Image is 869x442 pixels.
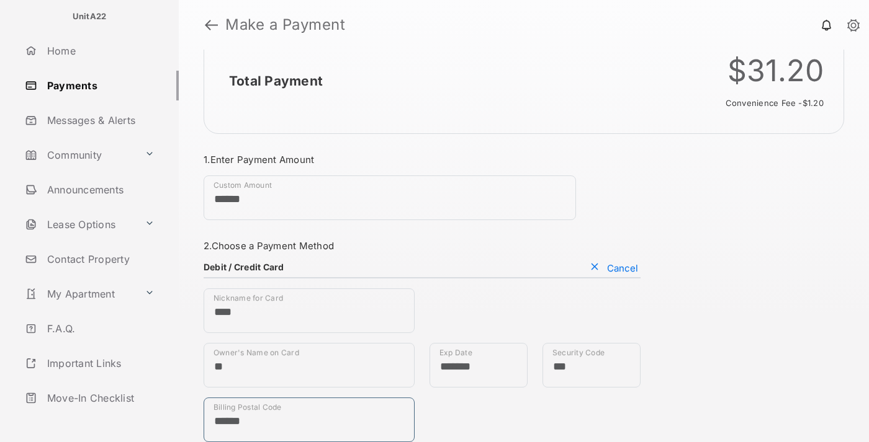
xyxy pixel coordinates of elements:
p: UnitA22 [73,11,107,23]
a: Move-In Checklist [20,383,179,413]
a: Home [20,36,179,66]
h2: Total Payment [229,73,323,89]
a: Contact Property [20,244,179,274]
span: Convenience fee - $1.20 [726,99,824,108]
a: Payments [20,71,179,100]
a: Important Links [20,348,160,378]
a: Lease Options [20,210,140,239]
h3: 2. Choose a Payment Method [204,240,641,252]
h4: Debit / Credit Card [204,262,284,272]
div: $31.20 [716,53,824,89]
iframe: Credit card field [430,288,641,343]
button: Cancel [587,262,641,274]
a: Messages & Alerts [20,105,179,135]
a: F.A.Q. [20,314,179,343]
a: Community [20,140,140,170]
a: Announcements [20,175,179,205]
strong: Make a Payment [225,17,345,32]
h3: 1. Enter Payment Amount [204,154,641,166]
a: My Apartment [20,279,140,309]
